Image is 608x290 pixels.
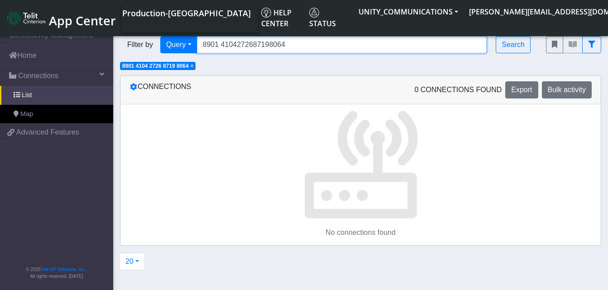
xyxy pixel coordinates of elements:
button: Bulk activity [542,81,592,98]
input: Search... [197,36,487,53]
span: Export [511,86,532,94]
span: Advanced Features [16,127,79,138]
img: knowledge.svg [261,8,271,18]
button: Export [505,81,538,98]
span: × [191,63,194,69]
button: UNITY_COMMUNICATIONS [353,4,464,20]
button: Query [160,36,197,53]
span: List [22,90,32,100]
img: logo-telit-cinterion-gw-new.png [7,11,45,25]
span: 0 Connections found [414,84,502,95]
div: Connections [123,81,361,98]
span: Status [309,8,336,28]
span: Map [20,109,33,119]
span: Connections [18,70,58,81]
a: Your current platform instance [122,4,250,22]
p: No connections found [120,227,601,238]
button: Search [496,36,531,53]
a: App Center [7,9,115,28]
img: status.svg [309,8,319,18]
span: Help center [261,8,292,28]
a: Status [306,4,353,33]
button: 20 [120,253,145,270]
button: Close [191,63,194,69]
span: Bulk activity [548,86,586,94]
span: Filter by [120,39,160,50]
span: 8901 4104 2726 8719 8064 [122,63,189,69]
a: Help center [258,4,306,33]
a: Telit IoT Solutions, Inc. [41,267,86,272]
span: Production-[GEOGRAPHIC_DATA] [122,8,251,19]
img: No connections found [303,104,419,220]
span: App Center [49,12,116,29]
div: fitlers menu [546,36,601,53]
